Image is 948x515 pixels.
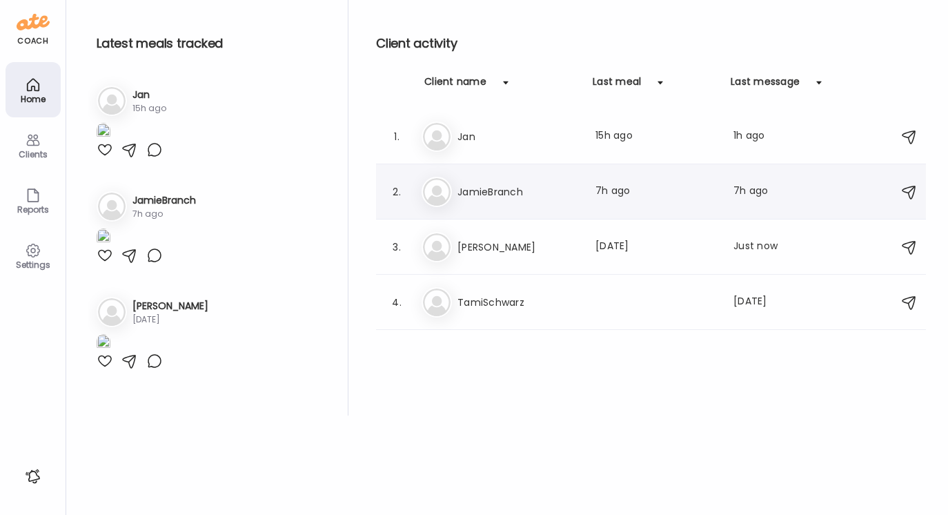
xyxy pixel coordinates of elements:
[733,239,787,255] div: Just now
[423,123,451,150] img: bg-avatar-default.svg
[731,75,800,97] div: Last message
[733,128,787,145] div: 1h ago
[17,11,50,33] img: ate
[132,88,166,102] h3: Jan
[8,260,58,269] div: Settings
[423,289,451,316] img: bg-avatar-default.svg
[98,298,126,326] img: bg-avatar-default.svg
[457,184,579,200] h3: JamieBranch
[457,294,579,311] h3: TamiSchwarz
[8,95,58,104] div: Home
[132,208,196,220] div: 7h ago
[595,184,717,200] div: 7h ago
[388,239,405,255] div: 3.
[423,178,451,206] img: bg-avatar-default.svg
[733,294,787,311] div: [DATE]
[595,128,717,145] div: 15h ago
[132,313,208,326] div: [DATE]
[595,239,717,255] div: [DATE]
[97,334,110,353] img: images%2F34M9xvfC7VOFbuVuzn79gX2qEI22%2FtkReTdtFBbE4XcKTOkzK%2FSu50waWnP4U7VrOt650O_1080
[593,75,641,97] div: Last meal
[98,87,126,115] img: bg-avatar-default.svg
[457,128,579,145] h3: Jan
[388,294,405,311] div: 4.
[457,239,579,255] h3: [PERSON_NAME]
[98,193,126,220] img: bg-avatar-default.svg
[424,75,486,97] div: Client name
[97,33,326,54] h2: Latest meals tracked
[132,193,196,208] h3: JamieBranch
[97,123,110,142] img: images%2FgxsDnAh2j9WNQYhcT5jOtutxUNC2%2FDYp2xBZnAqXBKwxNcxBp%2F2Jek8K370JGkzINMnTHE_1080
[17,35,48,47] div: coach
[8,150,58,159] div: Clients
[8,205,58,214] div: Reports
[733,184,787,200] div: 7h ago
[388,184,405,200] div: 2.
[97,229,110,247] img: images%2FXImTVQBs16eZqGQ4AKMzePIDoFr2%2F7eIkRbwHHDDfNGn9LU2J%2FB0FvCaE7McNjdBciWoaK_1080
[423,233,451,261] img: bg-avatar-default.svg
[376,33,926,54] h2: Client activity
[132,299,208,313] h3: [PERSON_NAME]
[388,128,405,145] div: 1.
[132,102,166,115] div: 15h ago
